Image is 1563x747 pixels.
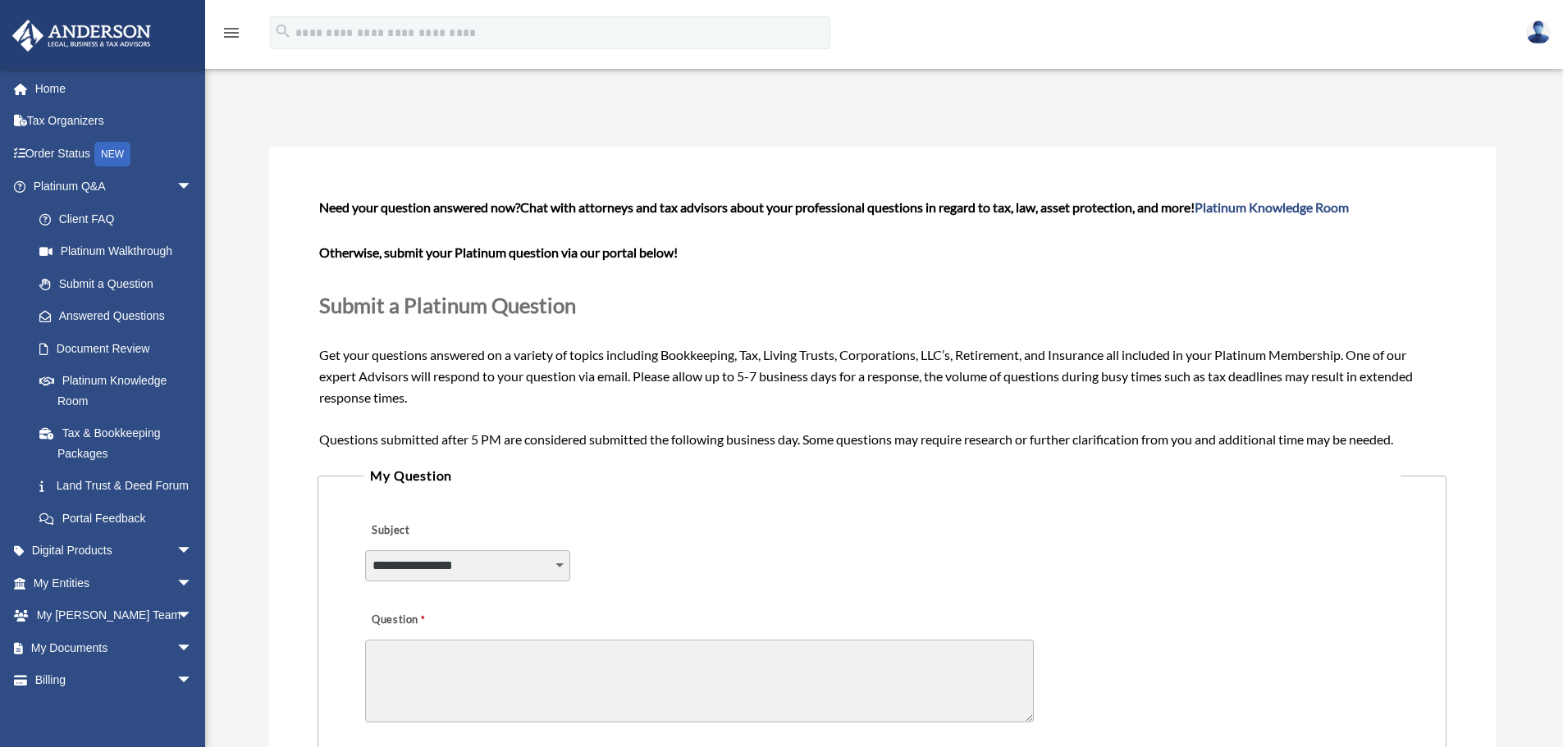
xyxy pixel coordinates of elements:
[23,470,217,503] a: Land Trust & Deed Forum
[176,535,209,568] span: arrow_drop_down
[23,300,217,333] a: Answered Questions
[176,599,209,633] span: arrow_drop_down
[11,664,217,697] a: Billingarrow_drop_down
[1526,20,1551,44] img: User Pic
[23,417,217,470] a: Tax & Bookkeeping Packages
[222,29,241,43] a: menu
[274,22,292,40] i: search
[363,464,1400,487] legend: My Question
[319,199,520,215] span: Need your question answered now?
[319,293,576,317] span: Submit a Platinum Question
[23,235,217,268] a: Platinum Walkthrough
[23,267,209,300] a: Submit a Question
[23,365,217,417] a: Platinum Knowledge Room
[11,72,217,105] a: Home
[365,609,492,632] label: Question
[176,664,209,698] span: arrow_drop_down
[176,171,209,204] span: arrow_drop_down
[319,199,1444,446] span: Get your questions answered on a variety of topics including Bookkeeping, Tax, Living Trusts, Cor...
[365,520,521,543] label: Subject
[176,567,209,600] span: arrow_drop_down
[11,137,217,171] a: Order StatusNEW
[11,535,217,567] a: Digital Productsarrow_drop_down
[222,23,241,43] i: menu
[11,567,217,599] a: My Entitiesarrow_drop_down
[11,631,217,664] a: My Documentsarrow_drop_down
[11,171,217,203] a: Platinum Q&Aarrow_drop_down
[176,631,209,665] span: arrow_drop_down
[1195,199,1349,215] a: Platinum Knowledge Room
[94,142,130,166] div: NEW
[23,332,217,365] a: Document Review
[11,599,217,632] a: My [PERSON_NAME] Teamarrow_drop_down
[23,502,217,535] a: Portal Feedback
[11,105,217,138] a: Tax Organizers
[23,203,217,235] a: Client FAQ
[520,199,1349,215] span: Chat with attorneys and tax advisors about your professional questions in regard to tax, law, ass...
[7,20,156,52] img: Anderson Advisors Platinum Portal
[319,244,678,260] b: Otherwise, submit your Platinum question via our portal below!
